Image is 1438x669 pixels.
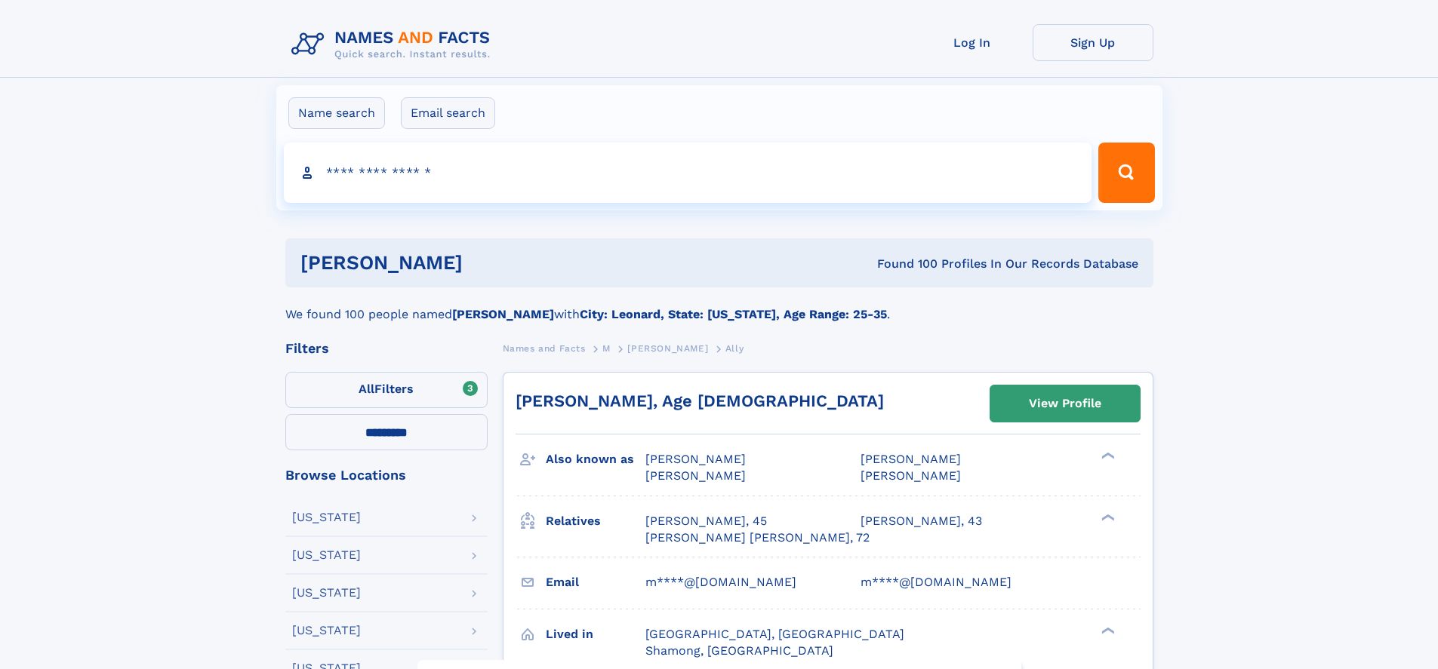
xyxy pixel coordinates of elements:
[1098,512,1116,522] div: ❯
[1033,24,1153,61] a: Sign Up
[292,511,361,523] div: [US_STATE]
[645,627,904,641] span: [GEOGRAPHIC_DATA], [GEOGRAPHIC_DATA]
[401,97,495,129] label: Email search
[861,468,961,483] span: [PERSON_NAME]
[602,343,611,354] span: M
[284,143,1092,203] input: search input
[627,339,708,358] a: [PERSON_NAME]
[546,447,645,472] h3: Also known as
[288,97,385,129] label: Name search
[359,382,374,396] span: All
[292,587,361,599] div: [US_STATE]
[645,452,746,466] span: [PERSON_NAME]
[285,468,488,482] div: Browse Locations
[516,391,884,410] a: [PERSON_NAME], Age [DEMOGRAPHIC_DATA]
[861,513,982,529] a: [PERSON_NAME], 43
[546,508,645,534] h3: Relatives
[627,343,708,354] span: [PERSON_NAME]
[990,385,1140,422] a: View Profile
[580,307,887,321] b: City: Leonard, State: [US_STATE], Age Range: 25-35
[503,339,586,358] a: Names and Facts
[452,307,554,321] b: [PERSON_NAME]
[546,569,645,595] h3: Email
[645,513,767,529] a: [PERSON_NAME], 45
[602,339,611,358] a: M
[670,256,1138,272] div: Found 100 Profiles In Our Records Database
[645,468,746,483] span: [PERSON_NAME]
[285,24,503,65] img: Logo Names and Facts
[285,372,488,408] label: Filters
[292,625,361,637] div: [US_STATE]
[645,643,833,658] span: Shamong, [GEOGRAPHIC_DATA]
[1098,143,1154,203] button: Search Button
[861,452,961,466] span: [PERSON_NAME]
[292,549,361,561] div: [US_STATE]
[1098,625,1116,635] div: ❯
[300,253,670,272] h1: [PERSON_NAME]
[285,342,488,355] div: Filters
[546,621,645,647] h3: Lived in
[725,343,744,354] span: Ally
[912,24,1033,61] a: Log In
[645,529,870,546] a: [PERSON_NAME] [PERSON_NAME], 72
[285,287,1153,324] div: We found 100 people named with .
[1029,386,1101,421] div: View Profile
[1098,451,1116,461] div: ❯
